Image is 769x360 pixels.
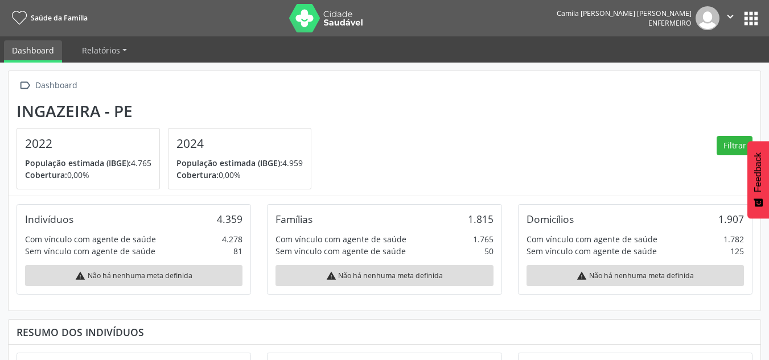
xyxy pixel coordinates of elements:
div: Dashboard [33,77,79,94]
div: Sem vínculo com agente de saúde [275,245,406,257]
div: 1.815 [468,213,494,225]
div: Indivíduos [25,213,73,225]
div: 125 [730,245,744,257]
span: População estimada (IBGE): [25,158,131,168]
p: 0,00% [176,169,303,181]
div: Com vínculo com agente de saúde [275,233,406,245]
div: 1.765 [473,233,494,245]
div: Não há nenhuma meta definida [275,265,493,286]
div: Famílias [275,213,312,225]
div: Ingazeira - PE [17,102,319,121]
i: warning [75,271,85,281]
div: Não há nenhuma meta definida [527,265,744,286]
h4: 2024 [176,136,303,151]
div: Resumo dos indivíduos [17,326,752,338]
div: 4.278 [222,233,242,245]
i: warning [577,271,587,281]
div: 4.359 [217,213,242,225]
p: 4.959 [176,157,303,169]
button:  [719,6,741,30]
div: 81 [233,245,242,257]
div: Sem vínculo com agente de saúde [527,245,657,257]
div: Com vínculo com agente de saúde [25,233,156,245]
p: 4.765 [25,157,151,169]
div: Não há nenhuma meta definida [25,265,242,286]
button: apps [741,9,761,28]
div: Com vínculo com agente de saúde [527,233,657,245]
p: 0,00% [25,169,151,181]
div: 50 [484,245,494,257]
span: Saúde da Família [31,13,88,23]
span: Relatórios [82,45,120,56]
button: Filtrar [717,136,752,155]
span: Cobertura: [25,169,67,180]
span: Enfermeiro [648,18,692,28]
span: Feedback [753,152,763,192]
a: Relatórios [74,40,135,60]
div: Camila [PERSON_NAME] [PERSON_NAME] [557,9,692,18]
i:  [17,77,33,94]
button: Feedback - Mostrar pesquisa [747,141,769,218]
i: warning [326,271,336,281]
div: Domicílios [527,213,574,225]
span: Cobertura: [176,169,219,180]
a:  Dashboard [17,77,79,94]
img: img [696,6,719,30]
h4: 2022 [25,136,151,151]
div: 1.782 [723,233,744,245]
a: Dashboard [4,40,62,63]
i:  [724,10,737,23]
div: 1.907 [718,213,744,225]
a: Saúde da Família [8,9,88,27]
div: Sem vínculo com agente de saúde [25,245,155,257]
span: População estimada (IBGE): [176,158,282,168]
